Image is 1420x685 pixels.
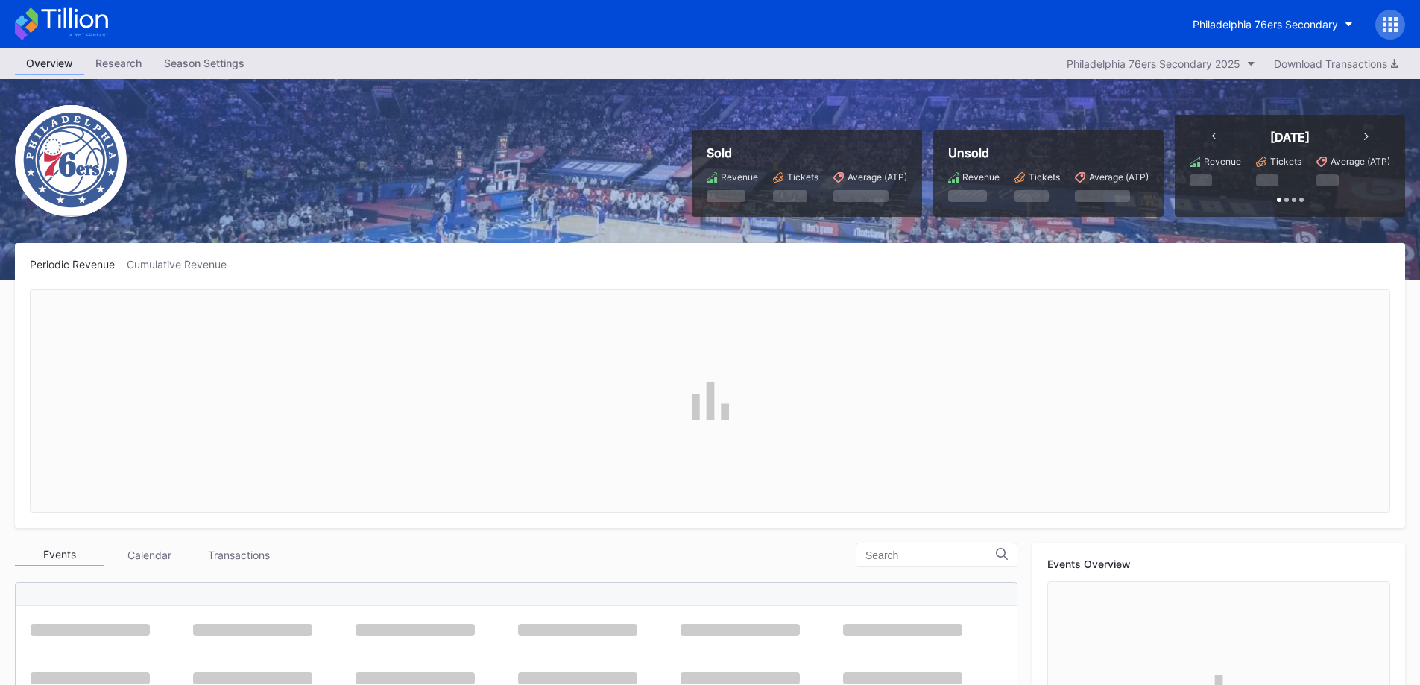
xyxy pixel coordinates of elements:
div: Tickets [1029,171,1060,183]
div: Average (ATP) [1089,171,1149,183]
div: Sold [707,145,907,160]
div: Average (ATP) [848,171,907,183]
button: Philadelphia 76ers Secondary 2025 [1059,54,1263,74]
div: Unsold [948,145,1149,160]
div: Calendar [104,543,194,566]
a: Overview [15,52,84,75]
div: Events Overview [1047,558,1390,570]
img: Philadelphia_76ers.png [15,105,127,217]
a: Season Settings [153,52,256,75]
button: Philadelphia 76ers Secondary [1181,10,1364,38]
a: Research [84,52,153,75]
div: [DATE] [1270,130,1310,145]
div: Philadelphia 76ers Secondary [1193,18,1338,31]
div: Revenue [721,171,758,183]
input: Search [865,549,996,561]
div: Tickets [1270,156,1301,167]
div: Periodic Revenue [30,258,127,271]
div: Download Transactions [1274,57,1398,70]
div: Revenue [962,171,1000,183]
div: Season Settings [153,52,256,74]
div: Transactions [194,543,283,566]
div: Philadelphia 76ers Secondary 2025 [1067,57,1240,70]
div: Tickets [787,171,818,183]
div: Average (ATP) [1331,156,1390,167]
div: Revenue [1204,156,1241,167]
div: Research [84,52,153,74]
button: Download Transactions [1266,54,1405,74]
div: Events [15,543,104,566]
div: Cumulative Revenue [127,258,239,271]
